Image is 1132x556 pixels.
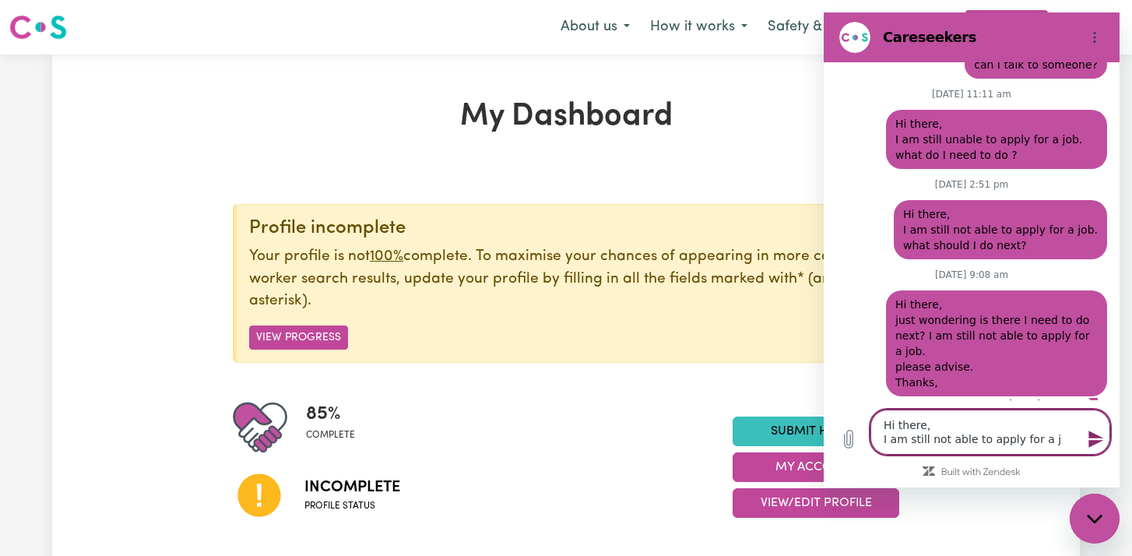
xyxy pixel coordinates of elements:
[306,428,355,442] span: complete
[640,11,758,44] button: How it works
[304,476,400,499] span: Incomplete
[9,9,67,45] a: Careseekers logo
[370,249,403,264] u: 100%
[758,11,911,44] button: Safety & resources
[965,10,1048,44] a: Find jobs
[249,246,886,313] p: Your profile is not complete. To maximise your chances of appearing in more care worker search re...
[733,488,899,518] button: View/Edit Profile
[306,400,355,428] span: 85 %
[1054,11,1123,44] button: My Account
[249,326,348,350] button: View Progress
[233,98,899,135] h1: My Dashboard
[733,452,899,482] button: My Account
[911,10,959,44] a: Blog
[304,499,400,513] span: Profile status
[9,13,67,41] img: Careseekers logo
[733,417,899,446] a: Submit Hours
[824,12,1120,487] iframe: Messaging window
[1070,494,1120,544] iframe: Button to launch messaging window, conversation in progress
[306,400,367,455] div: Profile completeness: 85%
[249,217,886,240] div: Profile incomplete
[550,11,640,44] button: About us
